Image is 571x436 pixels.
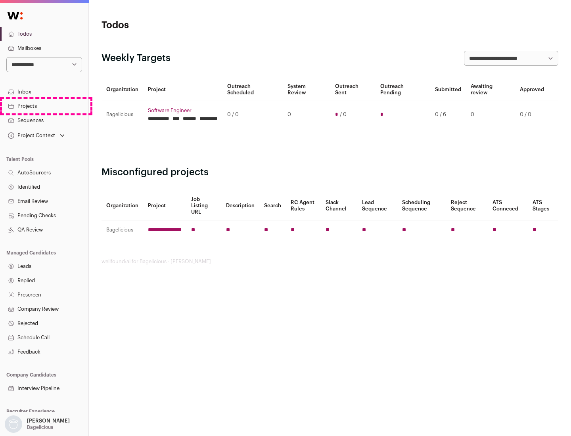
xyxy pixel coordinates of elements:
[27,418,70,424] p: [PERSON_NAME]
[148,107,218,114] a: Software Engineer
[27,424,53,430] p: Bagelicious
[283,78,330,101] th: System Review
[430,78,466,101] th: Submitted
[186,191,221,220] th: Job Listing URL
[102,191,143,220] th: Organization
[430,101,466,128] td: 0 / 6
[528,191,558,220] th: ATS Stages
[466,101,515,128] td: 0
[3,8,27,24] img: Wellfound
[6,132,55,139] div: Project Context
[102,52,171,65] h2: Weekly Targets
[222,101,283,128] td: 0 / 0
[286,191,320,220] th: RC Agent Rules
[397,191,446,220] th: Scheduling Sequence
[222,78,283,101] th: Outreach Scheduled
[102,258,558,265] footer: wellfound:ai for Bagelicious - [PERSON_NAME]
[5,415,22,433] img: nopic.png
[102,19,254,32] h1: Todos
[376,78,430,101] th: Outreach Pending
[3,415,71,433] button: Open dropdown
[446,191,488,220] th: Reject Sequence
[259,191,286,220] th: Search
[102,220,143,240] td: Bagelicious
[102,166,558,179] h2: Misconfigured projects
[6,130,66,141] button: Open dropdown
[221,191,259,220] th: Description
[283,101,330,128] td: 0
[321,191,357,220] th: Slack Channel
[488,191,527,220] th: ATS Conneced
[340,111,347,118] span: / 0
[466,78,515,101] th: Awaiting review
[357,191,397,220] th: Lead Sequence
[102,78,143,101] th: Organization
[102,101,143,128] td: Bagelicious
[515,101,549,128] td: 0 / 0
[143,78,222,101] th: Project
[515,78,549,101] th: Approved
[143,191,186,220] th: Project
[330,78,376,101] th: Outreach Sent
